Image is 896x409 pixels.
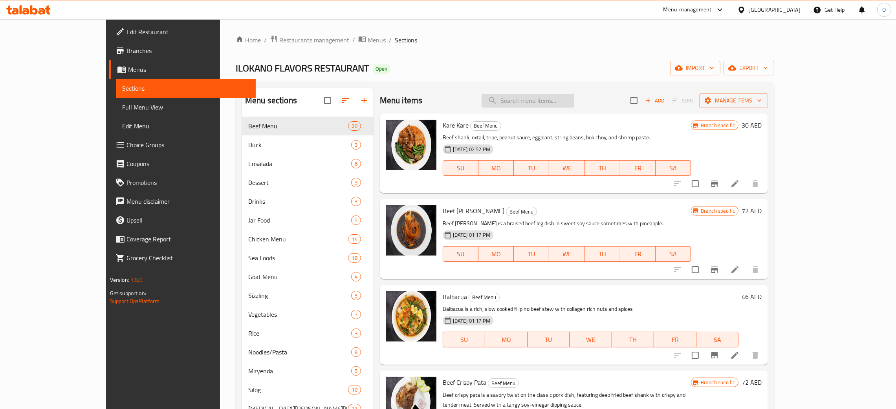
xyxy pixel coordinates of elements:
span: Branch specific [698,379,738,386]
span: ILOKANO FLAVORS RESTAURANT [236,59,369,77]
a: Menus [109,60,256,79]
a: Edit menu item [730,265,740,274]
span: import [676,63,714,73]
span: Choice Groups [126,140,249,150]
img: Kare Kare [386,120,436,170]
span: SU [446,334,482,345]
span: SU [446,163,475,174]
span: Branches [126,46,249,55]
a: Edit Restaurant [109,22,256,41]
h2: Menu sections [245,95,297,106]
span: FR [657,334,693,345]
button: WE [549,246,585,262]
span: Beef Menu [471,121,501,130]
button: TH [585,246,620,262]
span: Branch specific [698,207,738,215]
button: delete [746,346,765,365]
button: Add [642,95,667,107]
h2: Menu items [380,95,423,106]
div: items [351,347,361,357]
span: 3 [352,141,361,149]
span: Select section first [667,95,699,107]
div: items [348,385,361,394]
div: Sea Foods [248,253,348,263]
span: Add [644,96,665,105]
span: Jar Food [248,215,351,225]
a: Branches [109,41,256,60]
span: 4 [352,273,361,281]
a: Edit Menu [116,117,256,135]
span: 7 [352,311,361,318]
span: TU [517,248,546,260]
li: / [264,35,267,45]
h6: 72 AED [742,377,762,388]
span: Chicken Menu [248,234,348,244]
button: TH [585,160,620,176]
span: 3 [352,330,361,337]
span: TH [588,163,617,174]
a: Upsell [109,211,256,230]
span: 3 [352,198,361,205]
div: Vegetables [248,310,351,319]
div: Drinks [248,197,351,206]
a: Sections [116,79,256,98]
div: items [351,197,361,206]
span: SA [659,248,688,260]
span: Restaurants management [279,35,349,45]
span: MO [482,248,511,260]
span: Sections [122,84,249,93]
div: [GEOGRAPHIC_DATA] [749,5,801,14]
span: Noodles/Pasta [248,347,351,357]
button: WE [570,332,612,347]
span: Select to update [687,347,704,363]
button: Manage items [699,93,768,108]
span: Miryenda [248,366,351,376]
a: Coverage Report [109,230,256,248]
div: items [351,291,361,300]
a: Coupons [109,154,256,173]
span: Beef Menu [248,121,348,131]
span: Upsell [126,215,249,225]
div: Dessert3 [242,173,374,192]
span: Beef Menu [506,207,537,216]
span: Coverage Report [126,234,249,244]
nav: breadcrumb [236,35,774,45]
span: Dessert [248,178,351,187]
span: Ensalada [248,159,351,168]
span: SU [446,248,475,260]
span: Select to update [687,175,704,192]
a: Edit menu item [730,179,740,188]
span: Select section [626,92,642,109]
span: FR [623,248,652,260]
button: FR [620,160,656,176]
button: MO [478,160,514,176]
div: items [351,178,361,187]
span: export [730,63,768,73]
div: Beef Menu [488,378,519,388]
li: / [389,35,392,45]
button: Branch-specific-item [705,346,724,365]
div: items [351,329,361,338]
span: Edit Menu [122,121,249,131]
h6: 46 AED [742,291,762,302]
span: WE [552,163,581,174]
span: FR [623,163,652,174]
span: Sections [395,35,417,45]
div: Sizzling [248,291,351,300]
div: items [348,234,361,244]
div: items [351,366,361,376]
span: Beef Crispy Pata [443,376,486,388]
div: items [351,215,361,225]
span: Version: [110,275,129,285]
div: items [351,140,361,150]
span: 20 [348,122,360,130]
div: Silog10 [242,380,374,399]
span: Edit Restaurant [126,27,249,37]
span: Full Menu View [122,102,249,112]
button: Add section [355,91,374,110]
p: Beef [PERSON_NAME] is a braised beef leg dish in sweet soy sauce sometimes with pineapple. [443,219,691,228]
div: items [351,272,361,281]
p: Balbacua is a rich, slow cooked filipino beef stew with collagen rich nuts and spices [443,304,738,314]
